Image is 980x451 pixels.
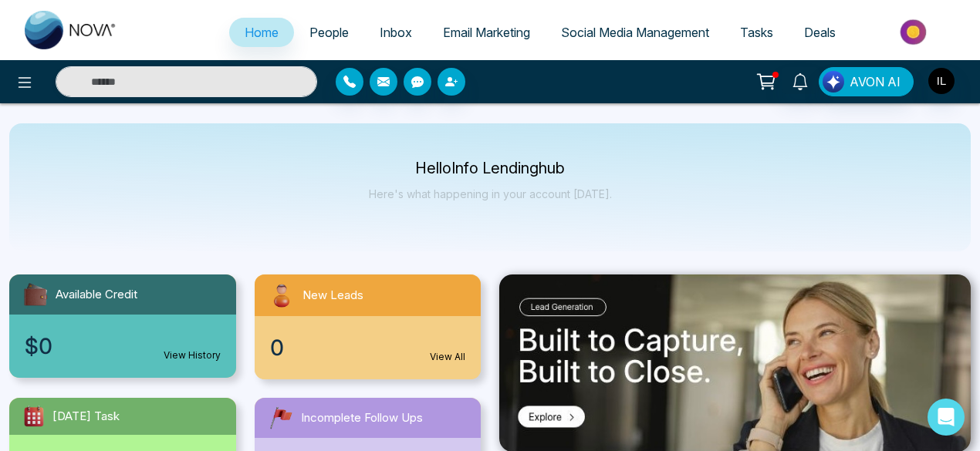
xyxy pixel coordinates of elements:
[427,18,546,47] a: Email Marketing
[267,404,295,432] img: followUps.svg
[245,274,491,379] a: New Leads0View All
[302,287,363,305] span: New Leads
[430,350,465,364] a: View All
[443,25,530,40] span: Email Marketing
[56,286,137,304] span: Available Credit
[309,25,349,40] span: People
[25,330,52,362] span: $0
[294,18,364,47] a: People
[928,399,965,436] div: Open Intercom Messenger
[859,15,971,49] img: Market-place.gif
[804,25,836,40] span: Deals
[369,162,612,175] p: Hello Info Lendinghub
[561,25,709,40] span: Social Media Management
[267,281,296,310] img: newLeads.svg
[819,67,914,96] button: AVON AI
[270,332,284,364] span: 0
[369,187,612,200] p: Here's what happening in your account [DATE].
[789,18,851,47] a: Deals
[52,408,120,426] span: [DATE] Task
[22,404,46,429] img: todayTask.svg
[740,25,773,40] span: Tasks
[229,18,294,47] a: Home
[301,409,423,427] span: Incomplete Follow Ups
[928,68,955,94] img: User Avatar
[364,18,427,47] a: Inbox
[164,348,221,362] a: View History
[725,18,789,47] a: Tasks
[850,72,901,91] span: AVON AI
[22,281,49,308] img: availableCredit.svg
[546,18,725,47] a: Social Media Management
[380,25,412,40] span: Inbox
[25,11,117,49] img: Nova CRM Logo
[245,25,279,40] span: Home
[823,71,844,93] img: Lead Flow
